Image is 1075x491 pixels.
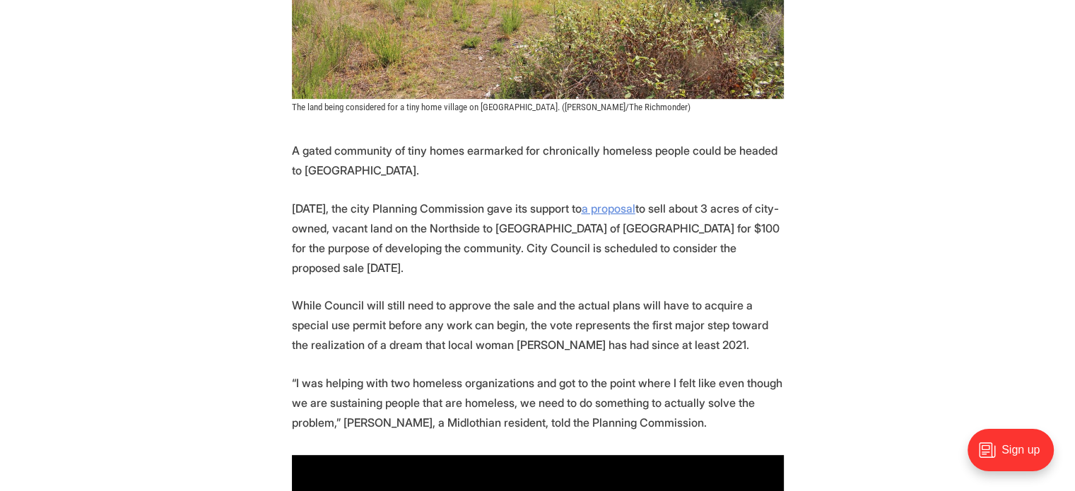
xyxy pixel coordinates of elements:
span: The land being considered for a tiny home village on [GEOGRAPHIC_DATA]. ([PERSON_NAME]/The Richmo... [292,102,691,112]
a: a proposal [582,201,635,215]
p: [DATE], the city Planning Commission gave its support to to sell about 3 acres of city-owned, vac... [292,199,784,278]
p: “I was helping with two homeless organizations and got to the point where I felt like even though... [292,373,784,432]
p: A gated community of tiny homes earmarked for chronically homeless people could be headed to [GEO... [292,141,784,180]
iframe: portal-trigger [956,422,1075,491]
p: While Council will still need to approve the sale and the actual plans will have to acquire a spe... [292,295,784,355]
